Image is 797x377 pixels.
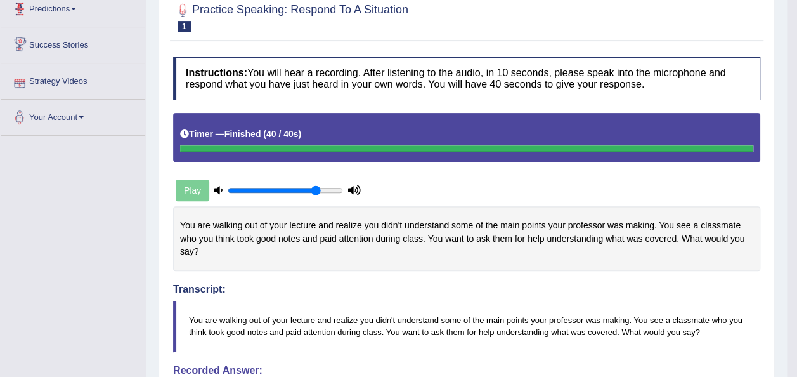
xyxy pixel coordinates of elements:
[1,63,145,95] a: Strategy Videos
[1,27,145,59] a: Success Stories
[173,1,408,32] h2: Practice Speaking: Respond To A Situation
[173,57,760,100] h4: You will hear a recording. After listening to the audio, in 10 seconds, please speak into the mic...
[1,100,145,131] a: Your Account
[299,129,302,139] b: )
[173,365,760,376] h4: Recorded Answer:
[173,301,760,352] blockquote: You are walking out of your lecture and realize you didn't understand some of the main points you...
[263,129,266,139] b: (
[224,129,261,139] b: Finished
[266,129,299,139] b: 40 / 40s
[178,21,191,32] span: 1
[180,129,301,139] h5: Timer —
[186,67,247,78] b: Instructions:
[173,206,760,271] div: You are walking out of your lecture and realize you didn't understand some of the main points you...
